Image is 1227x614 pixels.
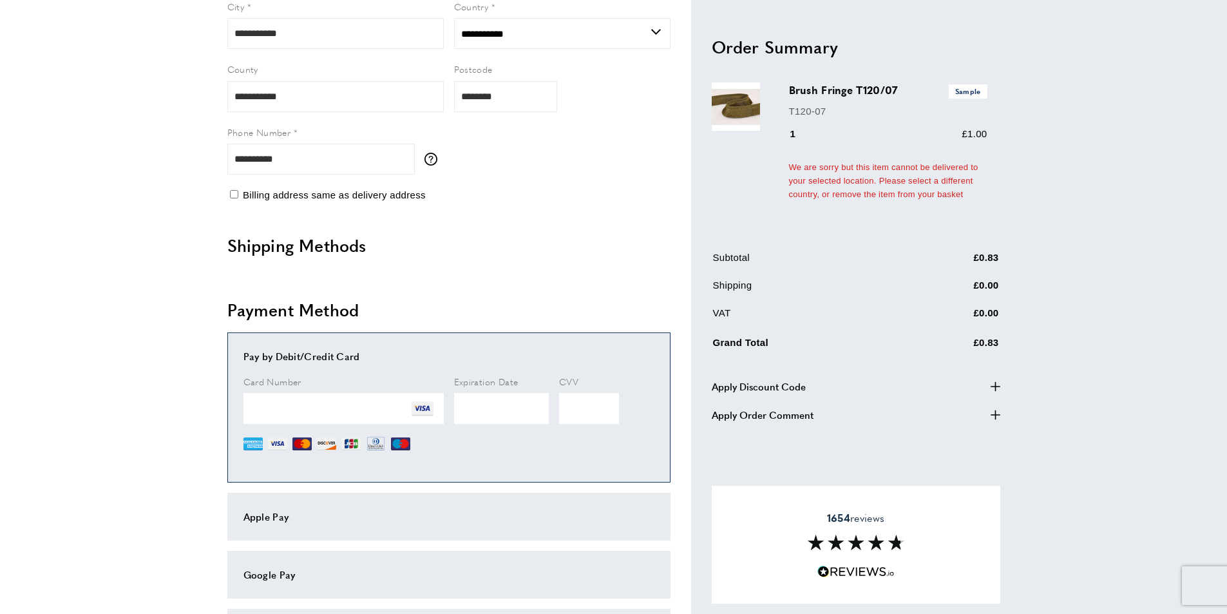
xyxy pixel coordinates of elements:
[227,298,671,321] h2: Payment Method
[559,375,578,388] span: CVV
[243,189,426,200] span: Billing address same as delivery address
[962,128,987,139] span: £1.00
[227,126,291,139] span: Phone Number
[817,566,895,578] img: Reviews.io 5 stars
[243,434,263,454] img: AE.png
[949,84,987,98] span: Sample
[712,35,1000,58] h2: Order Summary
[910,332,999,360] td: £0.83
[910,305,999,330] td: £0.00
[317,434,336,454] img: DI.png
[454,62,493,75] span: Postcode
[712,407,813,423] span: Apply Order Comment
[243,393,444,424] iframe: Secure Credit Card Frame - Credit Card Number
[391,434,410,454] img: MI.png
[808,535,904,550] img: Reviews section
[712,379,806,394] span: Apply Discount Code
[559,393,619,424] iframe: Secure Credit Card Frame - CVV
[230,190,238,198] input: Billing address same as delivery address
[454,375,518,388] span: Expiration Date
[412,398,433,419] img: VI.png
[243,349,654,364] div: Pay by Debit/Credit Card
[268,434,287,454] img: VI.png
[712,82,760,131] img: Brush Fringe T120/07
[789,126,814,142] div: 1
[243,567,654,582] div: Google Pay
[827,510,850,524] strong: 1654
[424,153,444,166] button: More information
[910,277,999,302] td: £0.00
[454,393,549,424] iframe: Secure Credit Card Frame - Expiration Date
[713,249,909,274] td: Subtotal
[789,161,987,201] div: We are sorry but this item cannot be delivered to your selected location. Please select a differe...
[713,332,909,360] td: Grand Total
[243,509,654,524] div: Apple Pay
[341,434,361,454] img: JCB.png
[243,375,301,388] span: Card Number
[713,305,909,330] td: VAT
[713,277,909,302] td: Shipping
[366,434,386,454] img: DN.png
[910,249,999,274] td: £0.83
[789,103,987,119] p: T120-07
[827,511,884,524] span: reviews
[789,82,987,98] h3: Brush Fringe T120/07
[292,434,312,454] img: MC.png
[227,62,258,75] span: County
[227,234,671,257] h2: Shipping Methods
